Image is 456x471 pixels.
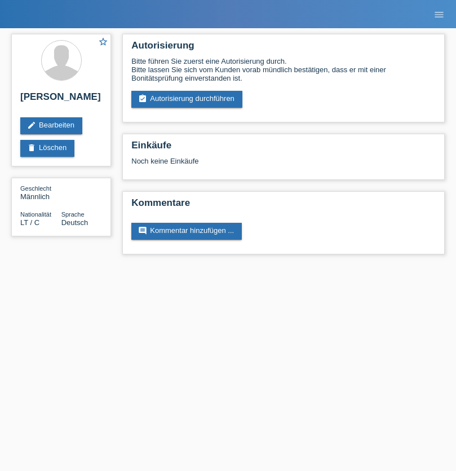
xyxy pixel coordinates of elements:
[20,117,82,134] a: editBearbeiten
[20,184,61,201] div: Männlich
[20,185,51,192] span: Geschlecht
[131,57,436,82] div: Bitte führen Sie zuerst eine Autorisierung durch. Bitte lassen Sie sich vom Kunden vorab mündlich...
[131,223,242,240] a: commentKommentar hinzufügen ...
[61,218,88,227] span: Deutsch
[433,9,445,20] i: menu
[131,197,436,214] h2: Kommentare
[131,157,436,174] div: Noch keine Einkäufe
[27,121,36,130] i: edit
[20,218,39,227] span: Litauen / C / 06.12.2021
[98,37,108,47] i: star_border
[20,211,51,218] span: Nationalität
[27,143,36,152] i: delete
[20,140,74,157] a: deleteLöschen
[138,226,147,235] i: comment
[20,91,102,108] h2: [PERSON_NAME]
[61,211,85,218] span: Sprache
[98,37,108,49] a: star_border
[131,40,436,57] h2: Autorisierung
[138,94,147,103] i: assignment_turned_in
[428,11,450,17] a: menu
[131,140,436,157] h2: Einkäufe
[131,91,242,108] a: assignment_turned_inAutorisierung durchführen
